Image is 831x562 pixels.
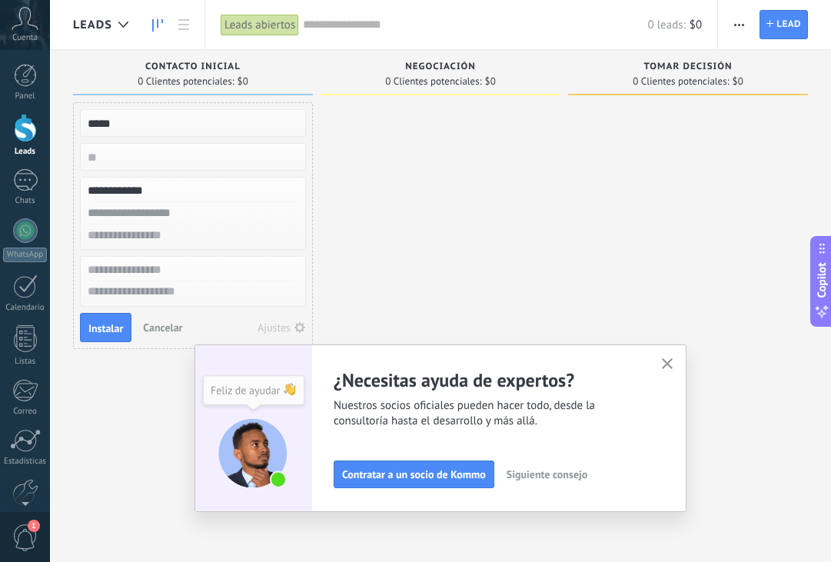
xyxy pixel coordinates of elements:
[171,10,197,40] a: Lista
[80,313,131,342] button: Instalar
[252,317,311,338] button: Ajustes
[81,62,305,75] div: Contacto inicial
[690,18,702,32] span: $0
[221,14,299,36] div: Leads abiertos
[145,62,241,72] span: Contacto inicial
[385,77,481,86] span: 0 Clientes potenciales:
[3,147,48,157] div: Leads
[28,520,40,532] span: 1
[3,303,48,313] div: Calendario
[334,461,494,488] button: Contratar a un socio de Kommo
[648,18,686,32] span: 0 leads:
[137,316,188,339] button: Cancelar
[342,469,486,480] span: Contratar a un socio de Kommo
[3,91,48,101] div: Panel
[88,323,123,334] span: Instalar
[3,357,48,367] div: Listas
[334,368,643,392] h2: ¿Necesitas ayuda de expertos?
[643,62,732,72] span: Tomar decisión
[138,77,234,86] span: 0 Clientes potenciales:
[3,196,48,206] div: Chats
[12,33,38,43] span: Cuenta
[776,11,801,38] span: Lead
[814,262,829,298] span: Copilot
[507,469,587,480] span: Siguiente consejo
[405,62,476,72] span: Negociación
[258,322,291,333] div: Ajustes
[3,248,47,262] div: WhatsApp
[73,18,112,32] span: Leads
[238,77,248,86] span: $0
[328,62,553,75] div: Negociación
[145,10,171,40] a: Leads
[633,77,729,86] span: 0 Clientes potenciales:
[733,77,743,86] span: $0
[728,10,750,39] button: Más
[500,463,594,486] button: Siguiente consejo
[576,62,800,75] div: Tomar decisión
[760,10,808,39] a: Lead
[3,407,48,417] div: Correo
[334,398,643,429] span: Nuestros socios oficiales pueden hacer todo, desde la consultoría hasta el desarrollo y más allá.
[3,457,48,467] div: Estadísticas
[143,321,182,334] span: Cancelar
[485,77,496,86] span: $0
